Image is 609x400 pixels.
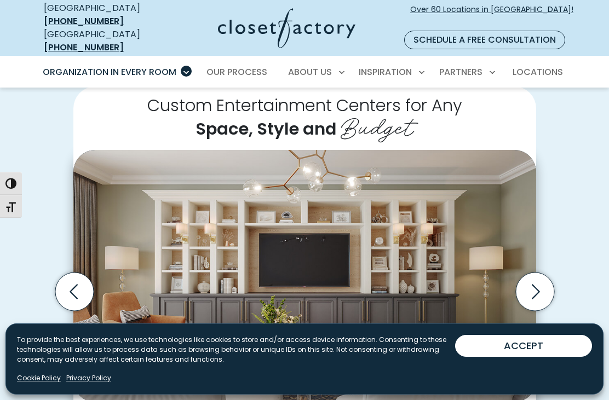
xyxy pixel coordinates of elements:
span: Budget [341,106,413,143]
span: Inspiration [359,66,412,78]
img: Closet Factory Logo [218,8,355,48]
div: [GEOGRAPHIC_DATA] [44,2,163,28]
span: Custom Entertainment Centers for Any [147,94,462,117]
span: Space, Style and [196,117,336,141]
a: Schedule a Free Consultation [404,31,565,49]
span: Our Process [206,66,267,78]
button: ACCEPT [455,335,592,357]
span: Organization in Every Room [43,66,176,78]
p: To provide the best experiences, we use technologies like cookies to store and/or access device i... [17,335,455,364]
a: Privacy Policy [66,373,111,383]
span: Partners [439,66,482,78]
a: [PHONE_NUMBER] [44,15,124,27]
a: [PHONE_NUMBER] [44,41,124,54]
div: [GEOGRAPHIC_DATA] [44,28,163,54]
a: Cookie Policy [17,373,61,383]
span: About Us [288,66,332,78]
button: Previous slide [51,268,98,315]
button: Next slide [512,268,559,315]
span: Over 60 Locations in [GEOGRAPHIC_DATA]! [410,4,573,27]
nav: Primary Menu [35,57,574,88]
span: Locations [513,66,563,78]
